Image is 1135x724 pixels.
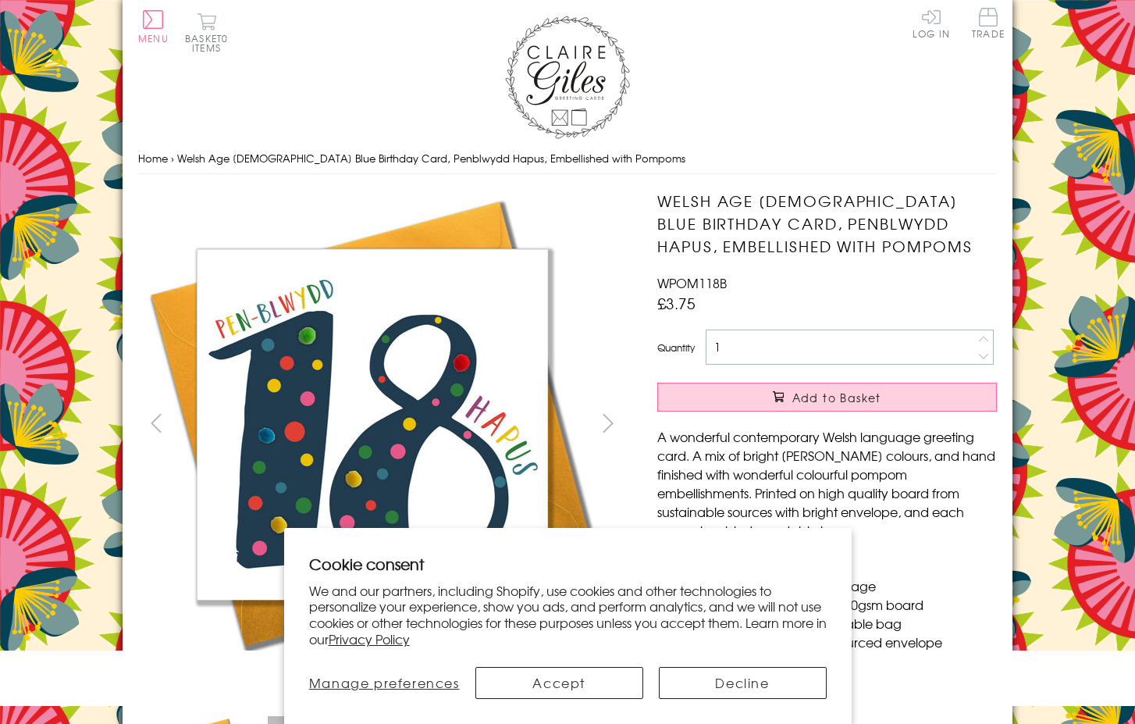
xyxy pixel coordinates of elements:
span: Add to Basket [792,390,881,405]
h1: Welsh Age [DEMOGRAPHIC_DATA] Blue Birthday Card, Penblwydd Hapus, Embellished with Pompoms [657,190,997,257]
label: Quantity [657,341,695,355]
a: Home [138,151,168,166]
button: Manage preferences [309,667,460,699]
img: Claire Giles Greetings Cards [505,16,630,139]
span: 0 items [192,31,228,55]
span: £3.75 [657,292,696,314]
span: Manage preferences [309,673,460,692]
a: Log In [913,8,950,38]
button: Add to Basket [657,383,997,412]
a: Trade [972,8,1005,41]
span: Welsh Age [DEMOGRAPHIC_DATA] Blue Birthday Card, Penblwydd Hapus, Embellished with Pompoms [177,151,685,166]
img: Welsh Age 18 Blue Birthday Card, Penblwydd Hapus, Embellished with Pompoms [626,190,1094,658]
p: We and our partners, including Shopify, use cookies and other technologies to personalize your ex... [309,583,827,647]
span: WPOM118B [657,273,727,292]
span: › [171,151,174,166]
button: next [591,405,626,440]
h2: Cookie consent [309,553,827,575]
a: Privacy Policy [329,629,410,648]
img: Welsh Age 18 Blue Birthday Card, Penblwydd Hapus, Embellished with Pompoms [138,190,607,658]
span: Menu [138,31,169,45]
button: Menu [138,10,169,43]
button: prev [138,405,173,440]
nav: breadcrumbs [138,143,997,175]
span: Trade [972,8,1005,38]
p: A wonderful contemporary Welsh language greeting card. A mix of bright [PERSON_NAME] colours, and... [657,427,997,540]
button: Decline [659,667,827,699]
button: Accept [475,667,643,699]
button: Basket0 items [185,12,228,52]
